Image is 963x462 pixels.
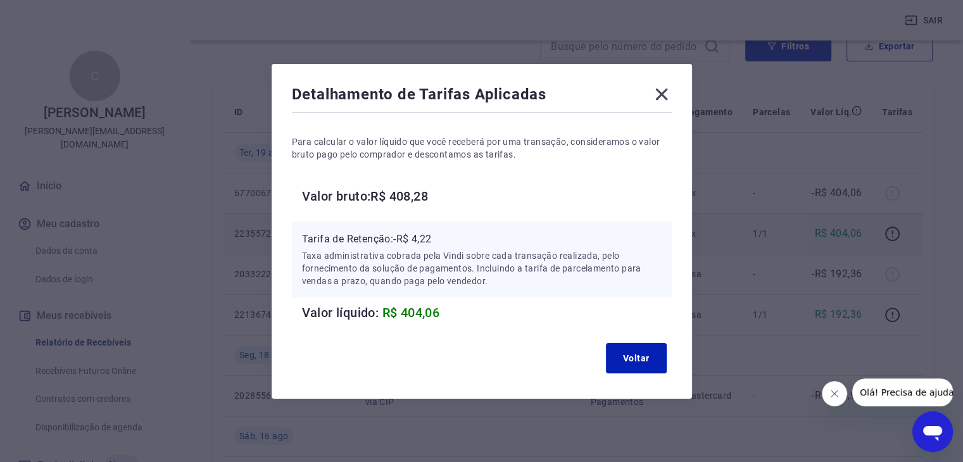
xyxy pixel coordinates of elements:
[8,9,106,19] span: Olá! Precisa de ajuda?
[912,411,953,452] iframe: Botão para abrir a janela de mensagens
[302,303,672,323] h6: Valor líquido:
[292,135,672,161] p: Para calcular o valor líquido que você receberá por uma transação, consideramos o valor bruto pag...
[382,305,440,320] span: R$ 404,06
[852,378,953,406] iframe: Mensagem da empresa
[302,186,672,206] h6: Valor bruto: R$ 408,28
[302,249,662,287] p: Taxa administrativa cobrada pela Vindi sobre cada transação realizada, pelo fornecimento da soluç...
[606,343,667,373] button: Voltar
[822,381,847,406] iframe: Fechar mensagem
[302,232,662,247] p: Tarifa de Retenção: -R$ 4,22
[292,84,672,109] div: Detalhamento de Tarifas Aplicadas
